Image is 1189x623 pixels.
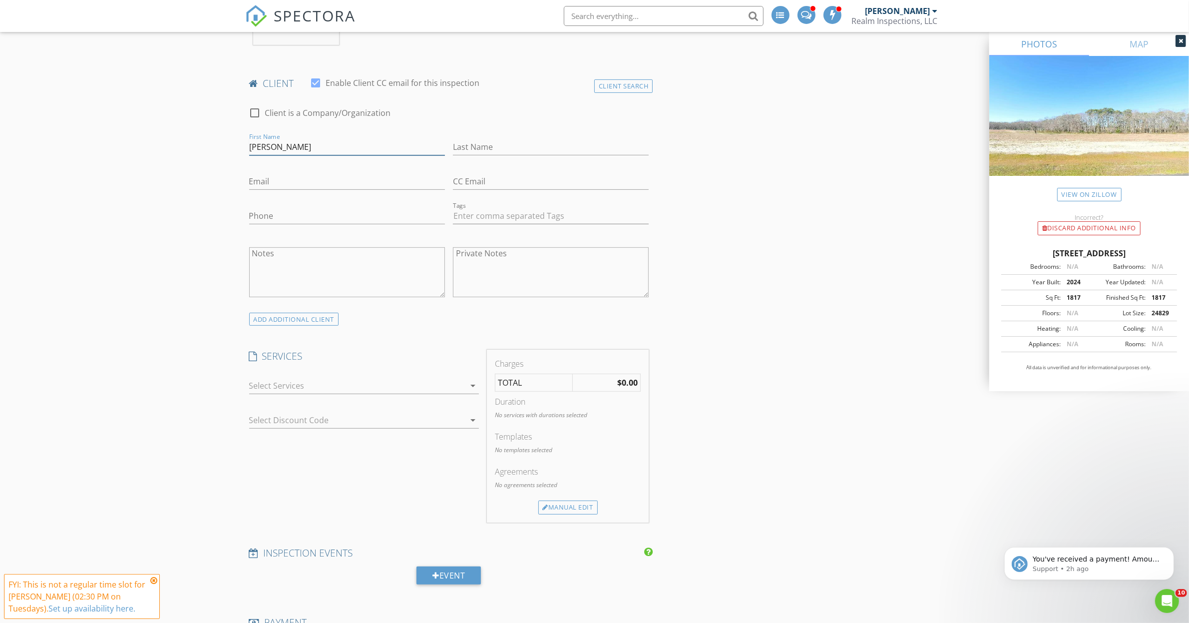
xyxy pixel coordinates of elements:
strong: $0.00 [617,377,638,388]
h4: SERVICES [249,350,479,363]
div: Bathrooms: [1089,262,1146,271]
span: N/A [1152,278,1163,286]
span: 10 [1176,589,1187,597]
div: Appliances: [1004,340,1061,349]
h4: INSPECTION EVENTS [249,547,649,560]
div: Charges [495,358,641,370]
div: 2024 [1061,278,1089,287]
div: Realm Inspections, LLC [852,16,938,26]
p: All data is unverified and for informational purposes only. [1001,364,1177,371]
div: Agreements [495,466,641,478]
a: MAP [1089,32,1189,56]
div: 1817 [1146,293,1174,302]
a: Set up availability here. [48,603,135,614]
h4: client [249,77,649,90]
span: N/A [1152,324,1163,333]
div: Lot Size: [1089,309,1146,318]
a: PHOTOS [989,32,1089,56]
img: The Best Home Inspection Software - Spectora [245,5,267,27]
div: FYI: This is not a regular time slot for [PERSON_NAME] (02:30 PM on Tuesdays). [8,579,147,615]
div: Rooms: [1089,340,1146,349]
span: N/A [1152,262,1163,271]
a: View on Zillow [1057,188,1122,201]
img: streetview [989,56,1189,200]
div: 24829 [1146,309,1174,318]
div: ADD ADDITIONAL client [249,313,339,326]
div: Floors: [1004,309,1061,318]
span: N/A [1067,262,1078,271]
div: Year Updated: [1089,278,1146,287]
div: Bedrooms: [1004,262,1061,271]
div: Client Search [594,79,653,93]
div: [STREET_ADDRESS] [1001,247,1177,259]
label: Client is a Company/Organization [265,108,391,118]
label: Enable Client CC email for this inspection [326,78,480,88]
span: SPECTORA [274,5,356,26]
iframe: Intercom notifications message [989,526,1189,596]
div: 1817 [1061,293,1089,302]
a: SPECTORA [245,13,356,34]
div: Incorrect? [989,213,1189,221]
span: N/A [1067,309,1078,317]
div: Year Built: [1004,278,1061,287]
div: Discard Additional info [1038,221,1141,235]
div: Manual Edit [538,501,598,515]
p: No templates selected [495,446,641,455]
div: Sq Ft: [1004,293,1061,302]
iframe: Intercom live chat [1155,589,1179,613]
span: N/A [1067,340,1078,348]
input: Search everything... [564,6,764,26]
div: Cooling: [1089,324,1146,333]
p: No services with durations selected [495,411,641,420]
div: Event [416,567,481,585]
div: Duration [495,396,641,408]
div: Finished Sq Ft: [1089,293,1146,302]
div: Heating: [1004,324,1061,333]
i: arrow_drop_down [467,414,479,426]
i: arrow_drop_down [467,380,479,392]
span: N/A [1152,340,1163,348]
div: Templates [495,431,641,443]
div: [PERSON_NAME] [865,6,930,16]
p: No agreements selected [495,481,641,490]
td: TOTAL [495,374,572,392]
span: N/A [1067,324,1078,333]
